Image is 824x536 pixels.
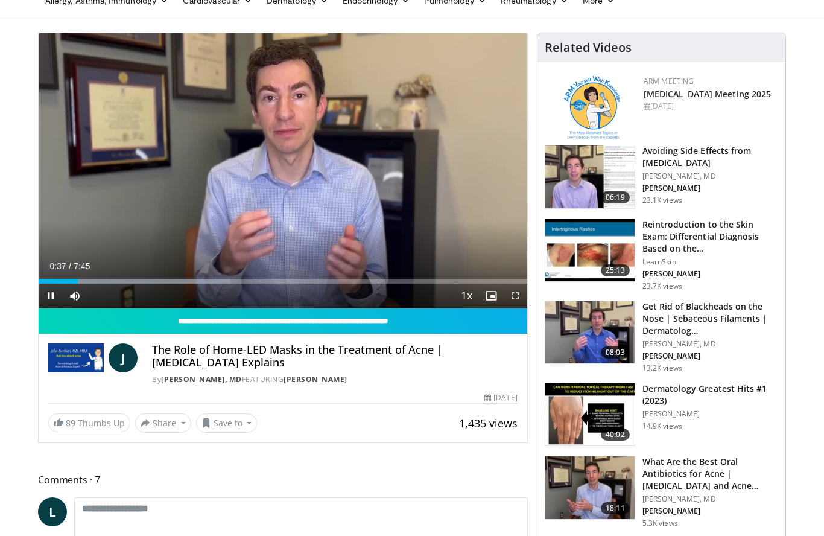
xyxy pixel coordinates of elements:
p: [PERSON_NAME] [642,409,778,419]
a: 89 Thumbs Up [48,413,130,432]
p: [PERSON_NAME] [642,506,778,516]
div: [DATE] [644,101,776,112]
p: 14.9K views [642,421,682,431]
span: 1,435 views [459,416,518,430]
p: [PERSON_NAME] [642,269,778,279]
button: Enable picture-in-picture mode [479,284,503,308]
img: 167f4955-2110-4677-a6aa-4d4647c2ca19.150x105_q85_crop-smart_upscale.jpg [545,383,635,446]
span: 18:11 [601,502,630,514]
h3: Reintroduction to the Skin Exam: Differential Diagnosis Based on the… [642,219,778,255]
div: Progress Bar [39,279,527,284]
span: 7:45 [74,261,90,271]
a: [MEDICAL_DATA] Meeting 2025 [644,88,772,100]
button: Save to [196,413,258,433]
p: 5.3K views [642,518,678,528]
button: Pause [39,284,63,308]
p: 23.7K views [642,281,682,291]
p: 13.2K views [642,363,682,373]
p: [PERSON_NAME], MD [642,171,778,181]
p: 23.1K views [642,196,682,205]
button: Fullscreen [503,284,527,308]
p: LearnSkin [642,257,778,267]
h3: Avoiding Side Effects from [MEDICAL_DATA] [642,145,778,169]
p: [PERSON_NAME], MD [642,339,778,349]
span: 25:13 [601,264,630,276]
a: 08:03 Get Rid of Blackheads on the Nose | Sebaceous Filaments | Dermatolog… [PERSON_NAME], MD [PE... [545,301,778,373]
h4: Related Videos [545,40,632,55]
img: 6f9900f7-f6e7-4fd7-bcbb-2a1dc7b7d476.150x105_q85_crop-smart_upscale.jpg [545,145,635,208]
button: Playback Rate [455,284,479,308]
div: By FEATURING [152,374,517,385]
a: 40:02 Dermatology Greatest Hits #1 (2023) [PERSON_NAME] 14.9K views [545,383,778,447]
img: 022c50fb-a848-4cac-a9d8-ea0906b33a1b.150x105_q85_crop-smart_upscale.jpg [545,219,635,282]
a: [PERSON_NAME] [284,374,347,384]
a: [PERSON_NAME], MD [161,374,242,384]
a: 18:11 What Are the Best Oral Antibiotics for Acne | [MEDICAL_DATA] and Acne… [PERSON_NAME], MD [P... [545,456,778,528]
img: John Barbieri, MD [48,343,104,372]
span: 06:19 [601,191,630,203]
h3: Dermatology Greatest Hits #1 (2023) [642,383,778,407]
span: 0:37 [49,261,66,271]
p: [PERSON_NAME] [642,351,778,361]
button: Share [135,413,191,433]
span: 89 [66,417,75,429]
p: [PERSON_NAME] [642,183,778,193]
a: 06:19 Avoiding Side Effects from [MEDICAL_DATA] [PERSON_NAME], MD [PERSON_NAME] 23.1K views [545,145,778,209]
div: [DATE] [484,392,517,403]
button: Mute [63,284,87,308]
img: 54dc8b42-62c8-44d6-bda4-e2b4e6a7c56d.150x105_q85_crop-smart_upscale.jpg [545,301,635,364]
a: L [38,497,67,526]
h3: Get Rid of Blackheads on the Nose | Sebaceous Filaments | Dermatolog… [642,301,778,337]
a: 25:13 Reintroduction to the Skin Exam: Differential Diagnosis Based on the… LearnSkin [PERSON_NAM... [545,219,778,291]
h3: What Are the Best Oral Antibiotics for Acne | [MEDICAL_DATA] and Acne… [642,456,778,492]
span: Comments 7 [38,472,528,488]
h4: The Role of Home-LED Masks in the Treatment of Acne | [MEDICAL_DATA] Explains [152,343,517,369]
img: cd394936-f734-46a2-a1c5-7eff6e6d7a1f.150x105_q85_crop-smart_upscale.jpg [545,456,635,519]
span: 40:02 [601,429,630,441]
p: [PERSON_NAME], MD [642,494,778,504]
img: 89a28c6a-718a-466f-b4d1-7c1f06d8483b.png.150x105_q85_autocrop_double_scale_upscale_version-0.2.png [564,76,620,139]
a: J [109,343,138,372]
video-js: Video Player [39,33,527,308]
span: 08:03 [601,346,630,359]
span: / [69,261,71,271]
a: ARM Meeting [644,76,694,86]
